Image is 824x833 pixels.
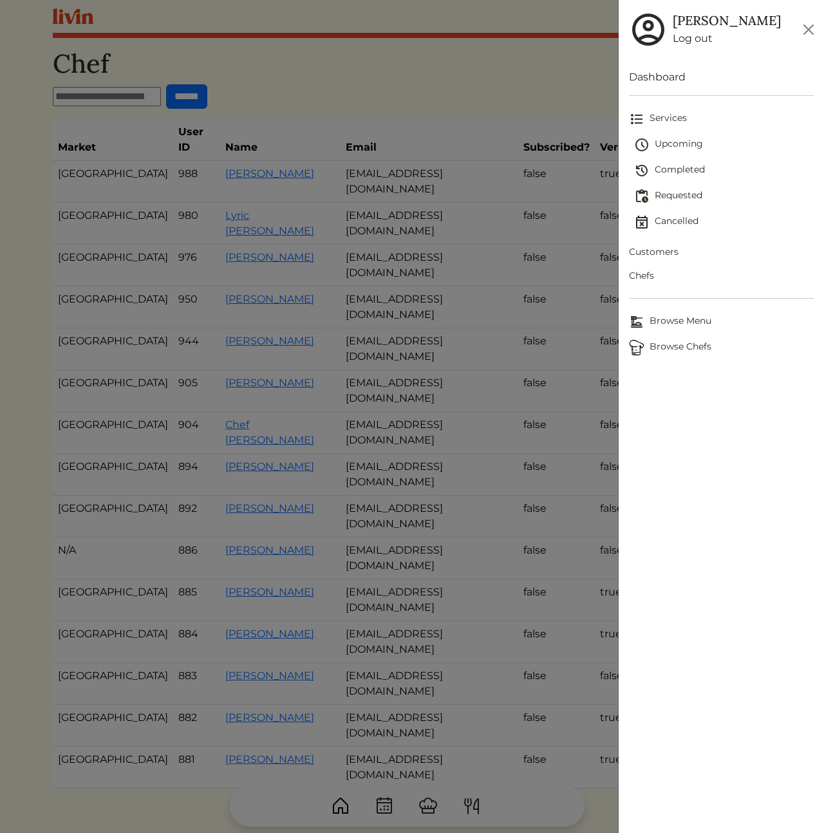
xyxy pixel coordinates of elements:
[629,111,644,127] img: format_list_bulleted-ebc7f0161ee23162107b508e562e81cd567eeab2455044221954b09d19068e74.svg
[634,209,814,235] a: Cancelled
[629,340,644,355] img: Browse Chefs
[629,309,814,335] a: Browse MenuBrowse Menu
[629,70,814,85] a: Dashboard
[634,214,814,230] span: Cancelled
[629,314,644,330] img: Browse Menu
[629,111,814,127] span: Services
[634,189,814,204] span: Requested
[629,240,814,264] a: Customers
[634,214,650,230] img: event_cancelled-67e280bd0a9e072c26133efab016668ee6d7272ad66fa3c7eb58af48b074a3a4.svg
[629,106,814,132] a: Services
[629,335,814,360] a: ChefsBrowse Chefs
[634,163,814,178] span: Completed
[798,19,819,40] button: Close
[629,10,668,49] img: user_account-e6e16d2ec92f44fc35f99ef0dc9cddf60790bfa021a6ecb1c896eb5d2907b31c.svg
[634,132,814,158] a: Upcoming
[634,189,650,204] img: pending_actions-fd19ce2ea80609cc4d7bbea353f93e2f363e46d0f816104e4e0650fdd7f915cf.svg
[673,13,781,28] h5: [PERSON_NAME]
[634,137,650,153] img: schedule-fa401ccd6b27cf58db24c3bb5584b27dcd8bd24ae666a918e1c6b4ae8c451a22.svg
[629,314,814,330] span: Browse Menu
[629,264,814,288] a: Chefs
[673,31,781,46] a: Log out
[634,163,650,178] img: history-2b446bceb7e0f53b931186bf4c1776ac458fe31ad3b688388ec82af02103cd45.svg
[629,340,814,355] span: Browse Chefs
[634,137,814,153] span: Upcoming
[629,269,814,283] span: Chefs
[629,245,814,259] span: Customers
[634,183,814,209] a: Requested
[634,158,814,183] a: Completed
